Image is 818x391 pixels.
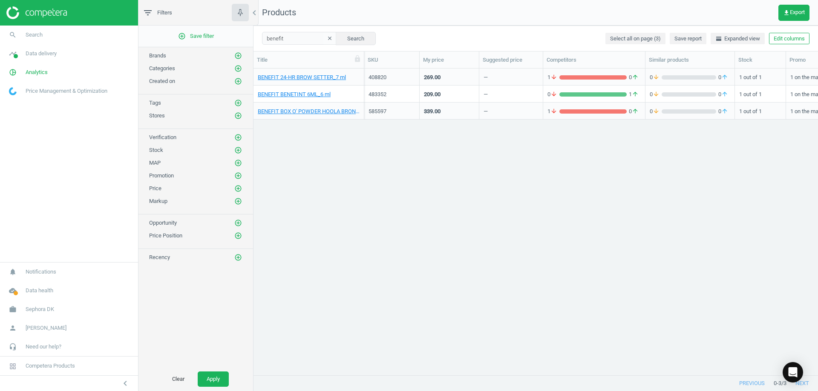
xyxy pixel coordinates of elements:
span: Created on [149,78,175,84]
button: Search [336,32,376,45]
i: cloud_done [5,283,21,299]
i: person [5,320,21,336]
span: Competera Products [26,362,75,370]
i: notifications [5,264,21,280]
span: Notifications [26,268,56,276]
div: 585597 [369,108,415,115]
i: add_circle_outline [178,32,186,40]
button: add_circle_outline [234,253,242,262]
i: horizontal_split [715,35,722,42]
div: 1 out of 1 [739,86,781,101]
span: Need our help? [26,343,61,351]
div: Title [257,56,360,64]
span: Stores [149,112,165,119]
div: Suggested price [483,56,539,64]
div: 339.00 [424,108,441,115]
div: Similar products [649,56,731,64]
i: arrow_downward [653,108,660,115]
span: 0 [716,74,730,81]
i: arrow_downward [653,74,660,81]
span: Recency [149,254,170,260]
div: Open Intercom Messenger [783,362,803,382]
i: add_circle_outline [234,77,242,85]
span: Brands [149,52,166,59]
span: Data delivery [26,50,57,57]
i: search [5,27,21,43]
span: Expanded view [715,35,760,43]
i: arrow_upward [632,74,639,81]
button: Clear [163,371,193,387]
img: wGWNvw8QSZomAAAAABJRU5ErkJggg== [9,87,17,95]
span: Filters [157,9,172,17]
button: next [786,376,818,391]
i: arrow_downward [550,108,557,115]
i: arrow_downward [550,91,557,98]
button: add_circle_outline [234,231,242,240]
i: arrow_upward [721,74,728,81]
span: 1 [547,74,559,81]
div: 269.00 [424,74,441,81]
button: add_circle_outline [234,197,242,205]
button: add_circle_outline [234,146,242,154]
i: work [5,301,21,317]
span: 0 [627,108,641,115]
span: / 3 [781,380,786,387]
a: BENEFIT BENETINT 6ML_6 ml [258,91,331,98]
div: 483352 [369,91,415,98]
div: grid [253,68,818,368]
span: Categories [149,65,175,71]
button: add_circle_outline [234,219,242,227]
button: add_circle_outline [234,111,242,120]
span: [PERSON_NAME] [26,324,66,332]
i: get_app [783,9,790,16]
i: chevron_left [249,8,259,18]
div: My price [423,56,475,64]
i: add_circle_outline [234,134,242,141]
div: — [484,74,488,84]
i: add_circle_outline [234,65,242,72]
span: 0 [716,108,730,115]
span: 0 [650,74,662,81]
div: SKU [368,56,416,64]
span: Price [149,185,161,191]
span: Data health [26,287,53,294]
button: add_circle_outline [234,51,242,60]
span: Analytics [26,68,48,76]
i: arrow_upward [632,91,639,98]
span: 0 [650,91,662,98]
div: 209.00 [424,91,441,98]
span: Price Position [149,232,182,239]
img: ajHJNr6hYgQAAAAASUVORK5CYII= [6,6,67,19]
i: add_circle_outline [234,254,242,261]
i: filter_list [143,8,153,18]
button: add_circle_outline [234,184,242,193]
i: timeline [5,46,21,62]
span: 0 [547,91,559,98]
div: — [484,108,488,118]
span: 0 [716,91,730,98]
i: add_circle_outline [234,185,242,192]
button: add_circle_outline [234,77,242,86]
span: 1 [627,91,641,98]
button: Save report [670,33,706,45]
i: arrow_downward [653,91,660,98]
span: 0 [627,74,641,81]
button: add_circle_outlineSave filter [138,28,253,45]
button: get_appExport [778,5,809,21]
i: pie_chart_outlined [5,64,21,80]
i: add_circle_outline [234,197,242,205]
span: Promotion [149,172,174,179]
button: horizontal_splitExpanded view [711,33,765,45]
span: 1 [547,108,559,115]
div: Competitors [547,56,642,64]
span: Price Management & Optimization [26,87,107,95]
span: Stock [149,147,163,153]
button: clear [323,33,336,45]
i: arrow_downward [550,74,557,81]
i: arrow_upward [721,108,728,115]
span: MAP [149,160,161,166]
div: Stock [738,56,782,64]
